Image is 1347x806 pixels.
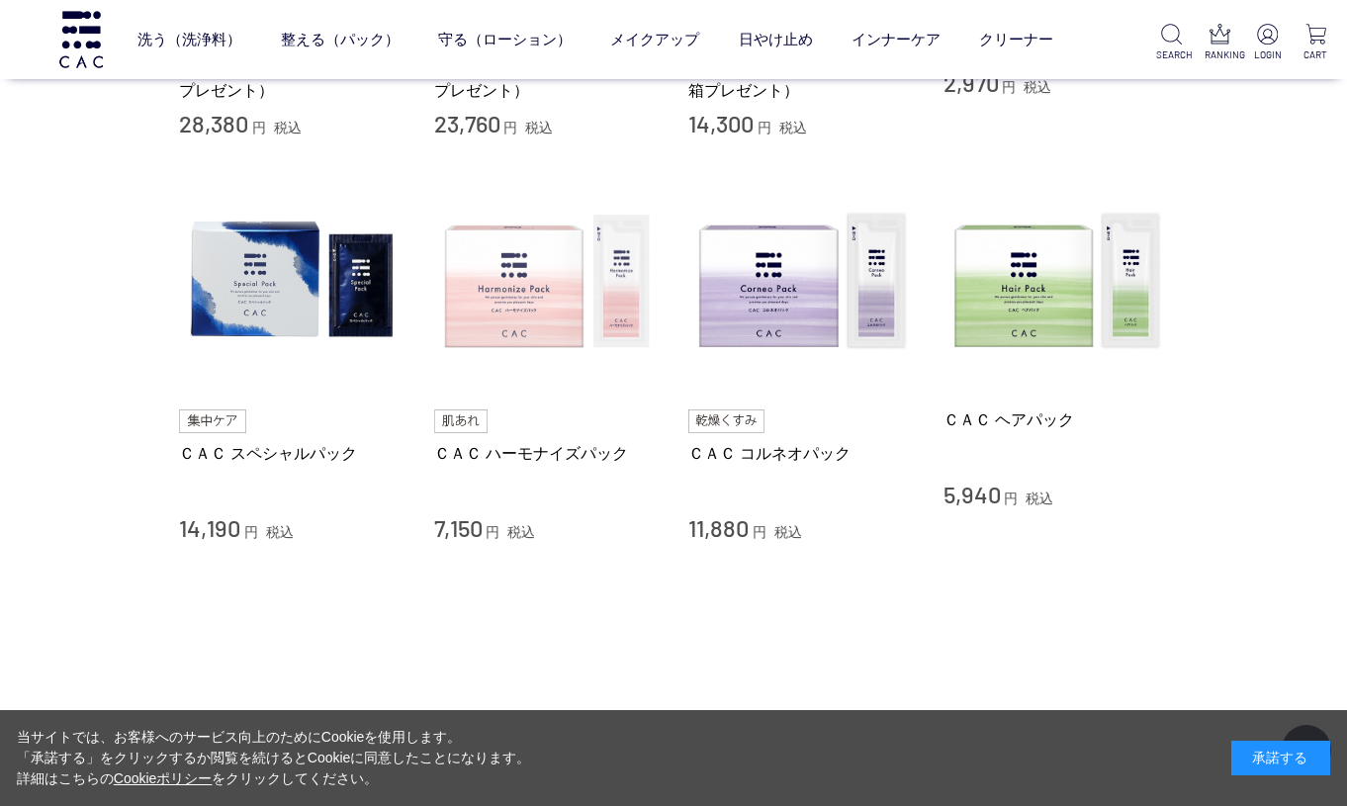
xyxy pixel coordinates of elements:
[434,169,660,395] img: ＣＡＣ ハーモナイズパック
[1301,24,1331,62] a: CART
[1205,47,1235,62] p: RANKING
[1156,47,1187,62] p: SEARCH
[688,513,749,542] span: 11,880
[943,169,1169,395] img: ＣＡＣ ヘアパック
[507,524,535,540] span: 税込
[438,13,572,66] a: 守る（ローション）
[688,409,764,433] img: 乾燥くすみ
[1252,47,1283,62] p: LOGIN
[525,120,553,135] span: 税込
[758,120,771,135] span: 円
[1156,24,1187,62] a: SEARCH
[244,524,258,540] span: 円
[137,13,241,66] a: 洗う（洗浄料）
[17,727,531,789] div: 当サイトでは、お客様へのサービス向上のためにCookieを使用します。 「承諾する」をクリックするか閲覧を続けるとCookieに同意したことになります。 詳細はこちらの をクリックしてください。
[753,524,766,540] span: 円
[1252,24,1283,62] a: LOGIN
[1301,47,1331,62] p: CART
[434,513,483,542] span: 7,150
[688,109,754,137] span: 14,300
[179,513,240,542] span: 14,190
[252,120,266,135] span: 円
[179,109,248,137] span: 28,380
[739,13,813,66] a: 日やけ止め
[434,409,488,433] img: 肌あれ
[610,13,699,66] a: メイクアップ
[943,480,1001,508] span: 5,940
[979,13,1053,66] a: クリーナー
[688,169,914,395] img: ＣＡＣ コルネオパック
[486,524,499,540] span: 円
[503,120,517,135] span: 円
[179,409,246,433] img: 集中ケア
[1004,491,1018,506] span: 円
[779,120,807,135] span: 税込
[266,524,294,540] span: 税込
[1231,741,1330,775] div: 承諾する
[179,443,404,464] a: ＣＡＣ スペシャルパック
[774,524,802,540] span: 税込
[114,770,213,786] a: Cookieポリシー
[434,443,660,464] a: ＣＡＣ ハーモナイズパック
[56,11,106,67] img: logo
[434,109,500,137] span: 23,760
[943,409,1169,430] a: ＣＡＣ ヘアパック
[1205,24,1235,62] a: RANKING
[1026,491,1053,506] span: 税込
[274,120,302,135] span: 税込
[281,13,400,66] a: 整える（パック）
[688,443,914,464] a: ＣＡＣ コルネオパック
[179,169,404,395] img: ＣＡＣ スペシャルパック
[852,13,941,66] a: インナーケア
